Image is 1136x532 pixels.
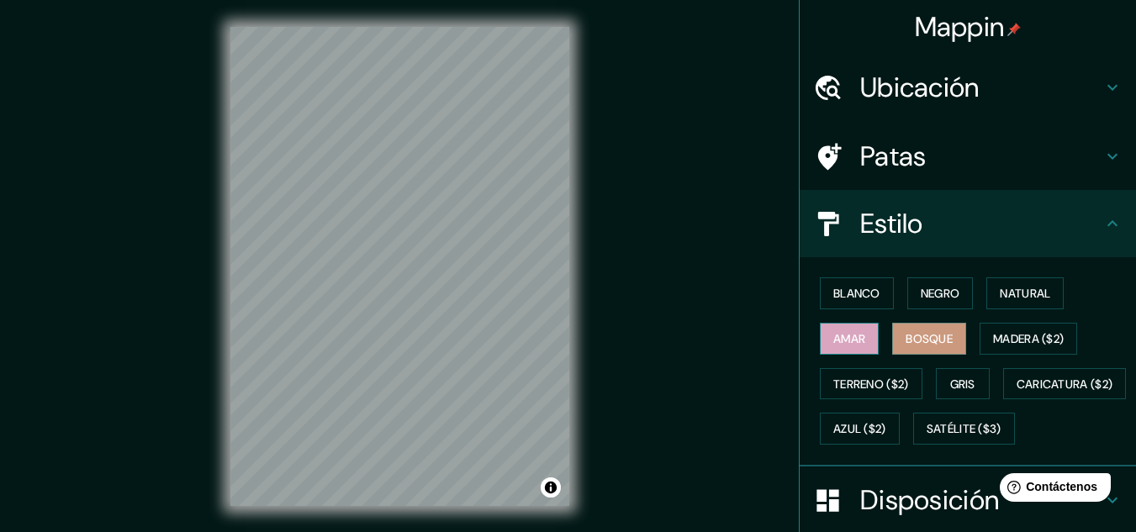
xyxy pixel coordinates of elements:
[892,323,966,355] button: Bosque
[820,323,879,355] button: Amar
[993,331,1064,346] font: Madera ($2)
[833,286,880,301] font: Blanco
[541,477,561,498] button: Activar o desactivar atribución
[820,413,900,445] button: Azul ($2)
[1017,377,1113,392] font: Caricatura ($2)
[800,54,1136,121] div: Ubicación
[936,368,990,400] button: Gris
[833,377,909,392] font: Terreno ($2)
[921,286,960,301] font: Negro
[1003,368,1127,400] button: Caricatura ($2)
[907,277,974,309] button: Negro
[950,377,975,392] font: Gris
[860,70,980,105] font: Ubicación
[820,368,922,400] button: Terreno ($2)
[986,277,1064,309] button: Natural
[800,190,1136,257] div: Estilo
[820,277,894,309] button: Blanco
[1000,286,1050,301] font: Natural
[860,482,999,518] font: Disposición
[860,139,927,174] font: Patas
[915,9,1005,45] font: Mappin
[833,422,886,437] font: Azul ($2)
[927,422,1001,437] font: Satélite ($3)
[1007,23,1021,36] img: pin-icon.png
[906,331,953,346] font: Bosque
[986,466,1118,514] iframe: Lanzador de widgets de ayuda
[230,27,569,506] canvas: Mapa
[833,331,865,346] font: Amar
[980,323,1077,355] button: Madera ($2)
[860,206,923,241] font: Estilo
[800,123,1136,190] div: Patas
[913,413,1015,445] button: Satélite ($3)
